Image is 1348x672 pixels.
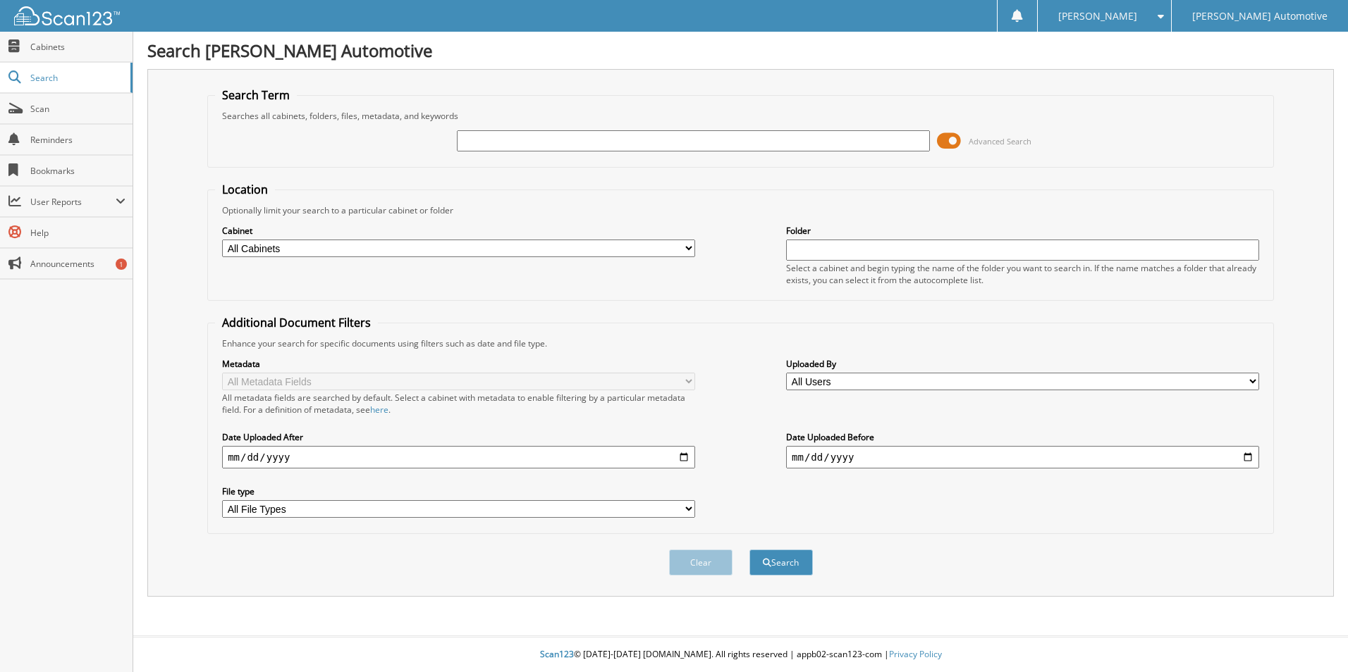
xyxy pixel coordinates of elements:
[889,648,942,660] a: Privacy Policy
[30,103,125,115] span: Scan
[540,648,574,660] span: Scan123
[215,315,378,330] legend: Additional Document Filters
[215,87,297,103] legend: Search Term
[14,6,120,25] img: scan123-logo-white.svg
[30,41,125,53] span: Cabinets
[116,259,127,270] div: 1
[222,225,695,237] label: Cabinet
[222,431,695,443] label: Date Uploaded After
[222,485,695,497] label: File type
[969,136,1031,147] span: Advanced Search
[222,358,695,370] label: Metadata
[215,337,1266,349] div: Enhance your search for specific documents using filters such as date and file type.
[222,392,695,416] div: All metadata fields are searched by default. Select a cabinet with metadata to enable filtering b...
[215,204,1266,216] div: Optionally limit your search to a particular cabinet or folder
[133,637,1348,672] div: © [DATE]-[DATE] [DOMAIN_NAME]. All rights reserved | appb02-scan123-com |
[30,165,125,177] span: Bookmarks
[1192,12,1328,20] span: [PERSON_NAME] Automotive
[30,258,125,270] span: Announcements
[786,446,1259,468] input: end
[30,227,125,239] span: Help
[215,110,1266,122] div: Searches all cabinets, folders, files, metadata, and keywords
[30,196,116,208] span: User Reports
[786,431,1259,443] label: Date Uploaded Before
[786,358,1259,370] label: Uploaded By
[370,404,388,416] a: here
[222,446,695,468] input: start
[30,134,125,146] span: Reminders
[749,549,813,575] button: Search
[147,39,1334,62] h1: Search [PERSON_NAME] Automotive
[786,225,1259,237] label: Folder
[669,549,733,575] button: Clear
[215,182,275,197] legend: Location
[786,262,1259,286] div: Select a cabinet and begin typing the name of the folder you want to search in. If the name match...
[1058,12,1137,20] span: [PERSON_NAME]
[30,72,123,84] span: Search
